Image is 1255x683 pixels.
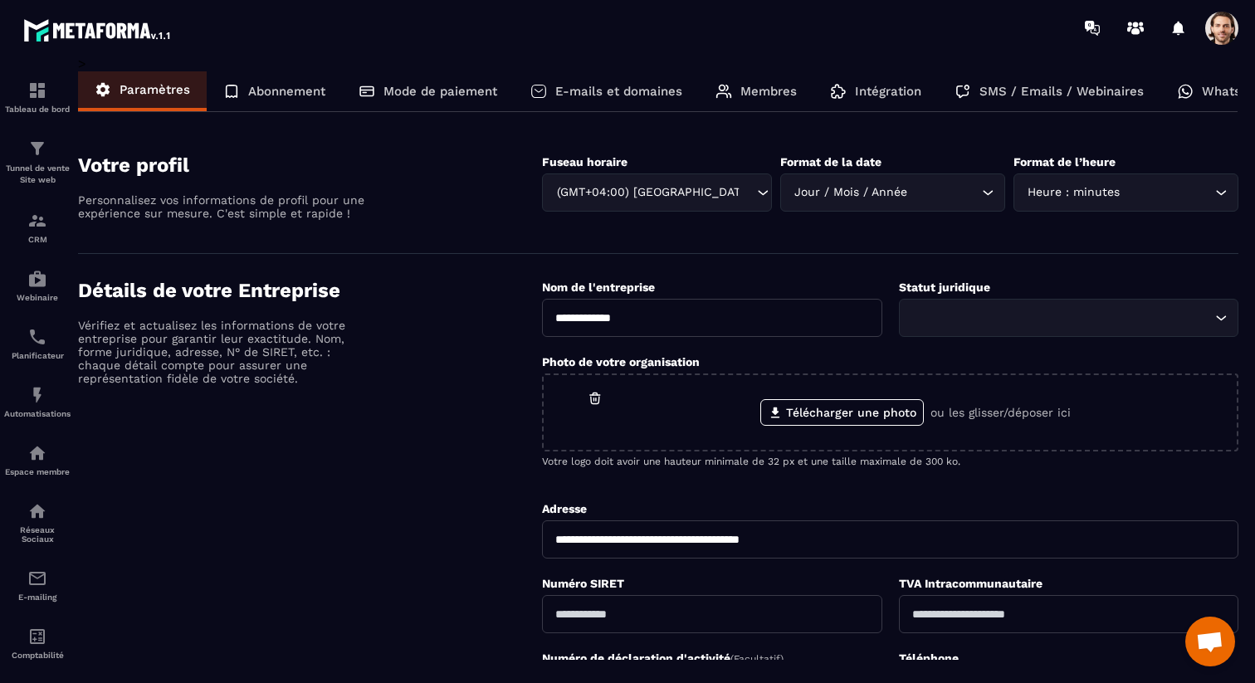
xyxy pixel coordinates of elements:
img: formation [27,211,47,231]
a: emailemailE-mailing [4,556,71,614]
a: formationformationCRM [4,198,71,256]
input: Search for option [1124,183,1211,202]
p: Personnalisez vos informations de profil pour une expérience sur mesure. C'est simple et rapide ! [78,193,369,220]
p: Tunnel de vente Site web [4,163,71,186]
label: TVA Intracommunautaire [899,577,1043,590]
p: Automatisations [4,409,71,418]
span: Jour / Mois / Année [791,183,911,202]
input: Search for option [911,183,978,202]
label: Téléphone [899,651,959,665]
img: formation [27,80,47,100]
a: automationsautomationsWebinaire [4,256,71,315]
p: CRM [4,235,71,244]
p: Mode de paiement [383,84,497,99]
div: Ouvrir le chat [1185,617,1235,666]
a: formationformationTableau de bord [4,68,71,126]
div: Search for option [780,173,1005,212]
p: Tableau de bord [4,105,71,114]
label: Adresse [542,502,587,515]
p: Réseaux Sociaux [4,525,71,544]
label: Numéro SIRET [542,577,624,590]
p: Comptabilité [4,651,71,660]
p: Webinaire [4,293,71,302]
p: Abonnement [248,84,325,99]
p: Vérifiez et actualisez les informations de votre entreprise pour garantir leur exactitude. Nom, f... [78,319,369,385]
span: (GMT+04:00) [GEOGRAPHIC_DATA] [553,183,740,202]
h4: Votre profil [78,154,542,177]
p: Intégration [855,84,921,99]
span: (Facultatif) [730,653,784,665]
label: Photo de votre organisation [542,355,700,368]
input: Search for option [910,309,1211,327]
a: automationsautomationsAutomatisations [4,373,71,431]
a: accountantaccountantComptabilité [4,614,71,672]
span: Heure : minutes [1024,183,1124,202]
div: Search for option [899,299,1238,337]
div: Search for option [1013,173,1238,212]
input: Search for option [740,183,753,202]
p: SMS / Emails / Webinaires [979,84,1144,99]
img: email [27,568,47,588]
a: formationformationTunnel de vente Site web [4,126,71,198]
label: Fuseau horaire [542,155,627,168]
p: Membres [740,84,797,99]
img: formation [27,139,47,159]
label: Statut juridique [899,281,990,294]
p: Espace membre [4,467,71,476]
label: Format de la date [780,155,881,168]
a: social-networksocial-networkRéseaux Sociaux [4,489,71,556]
img: accountant [27,627,47,646]
label: Format de l’heure [1013,155,1116,168]
label: Nom de l'entreprise [542,281,655,294]
img: logo [23,15,173,45]
a: schedulerschedulerPlanificateur [4,315,71,373]
p: E-mails et domaines [555,84,682,99]
p: Planificateur [4,351,71,360]
img: automations [27,269,47,289]
p: ou les glisser/déposer ici [930,406,1071,419]
h4: Détails de votre Entreprise [78,279,542,302]
p: Votre logo doit avoir une hauteur minimale de 32 px et une taille maximale de 300 ko. [542,456,1238,467]
p: Paramètres [120,82,190,97]
a: automationsautomationsEspace membre [4,431,71,489]
label: Télécharger une photo [760,399,924,426]
p: E-mailing [4,593,71,602]
img: social-network [27,501,47,521]
img: automations [27,443,47,463]
img: scheduler [27,327,47,347]
img: automations [27,385,47,405]
div: Search for option [542,173,772,212]
label: Numéro de déclaration d'activité [542,651,784,665]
